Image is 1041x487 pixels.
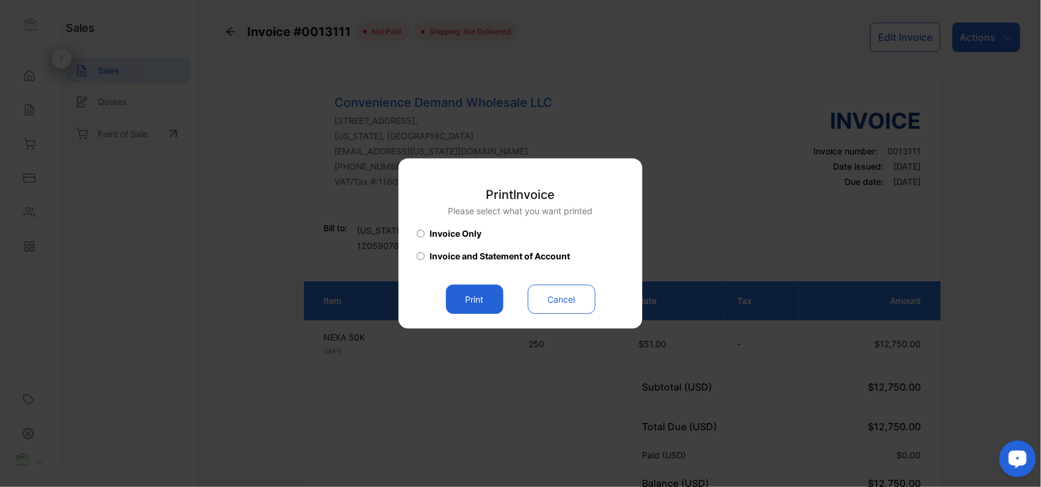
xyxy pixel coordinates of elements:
[448,205,593,218] p: Please select what you want printed
[430,228,481,240] span: Invoice Only
[990,436,1041,487] iframe: LiveChat chat widget
[446,285,503,314] button: Print
[448,186,593,204] p: Print Invoice
[528,285,596,314] button: Cancel
[430,250,570,263] span: Invoice and Statement of Account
